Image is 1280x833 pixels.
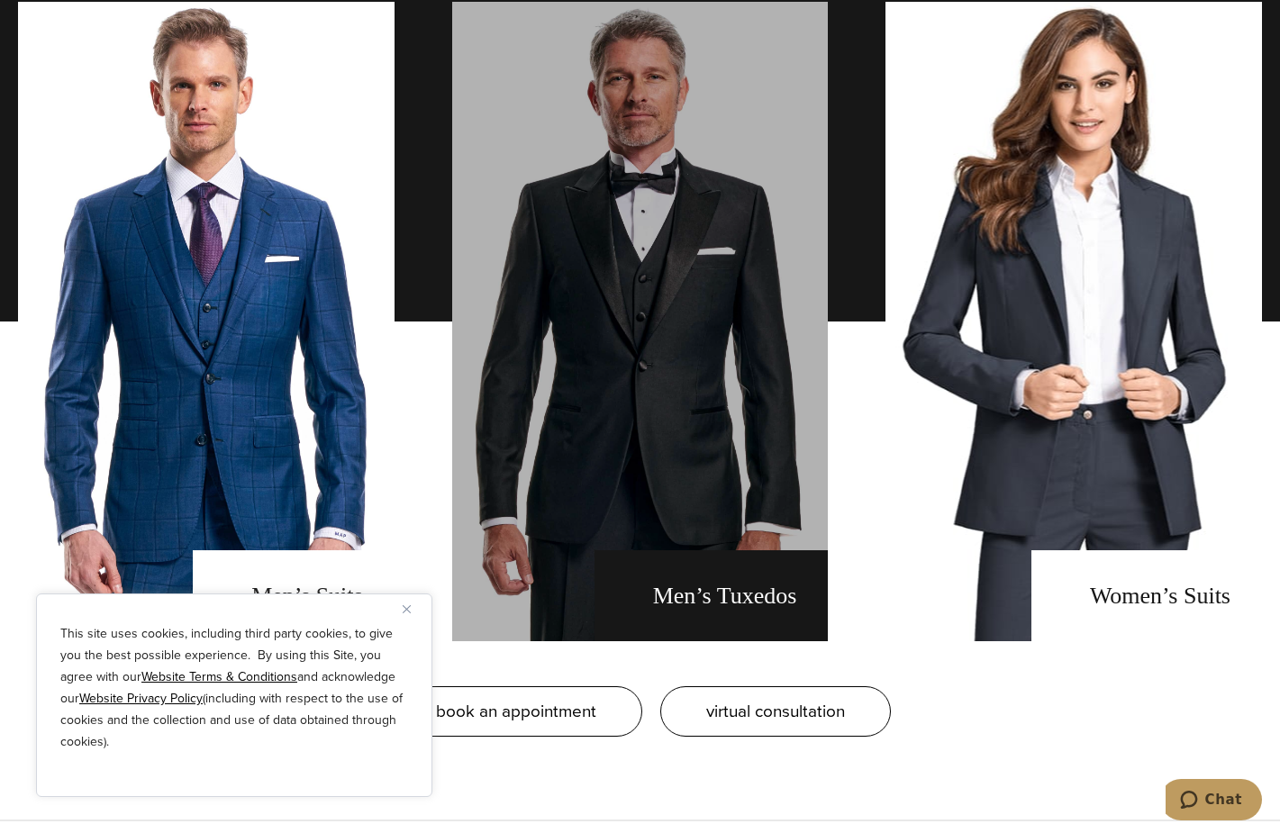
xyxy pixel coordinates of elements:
[390,686,642,737] a: book an appointment
[79,689,203,708] a: Website Privacy Policy
[403,598,424,620] button: Close
[141,667,297,686] a: Website Terms & Conditions
[885,2,1262,641] a: Women's Suits
[452,2,829,641] a: men's tuxedos
[60,623,408,753] p: This site uses cookies, including third party cookies, to give you the best possible experience. ...
[1166,779,1262,824] iframe: Opens a widget where you can chat to one of our agents
[436,698,596,724] span: book an appointment
[706,698,845,724] span: virtual consultation
[660,686,891,737] a: virtual consultation
[18,2,395,641] a: men's suits
[403,605,411,613] img: Close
